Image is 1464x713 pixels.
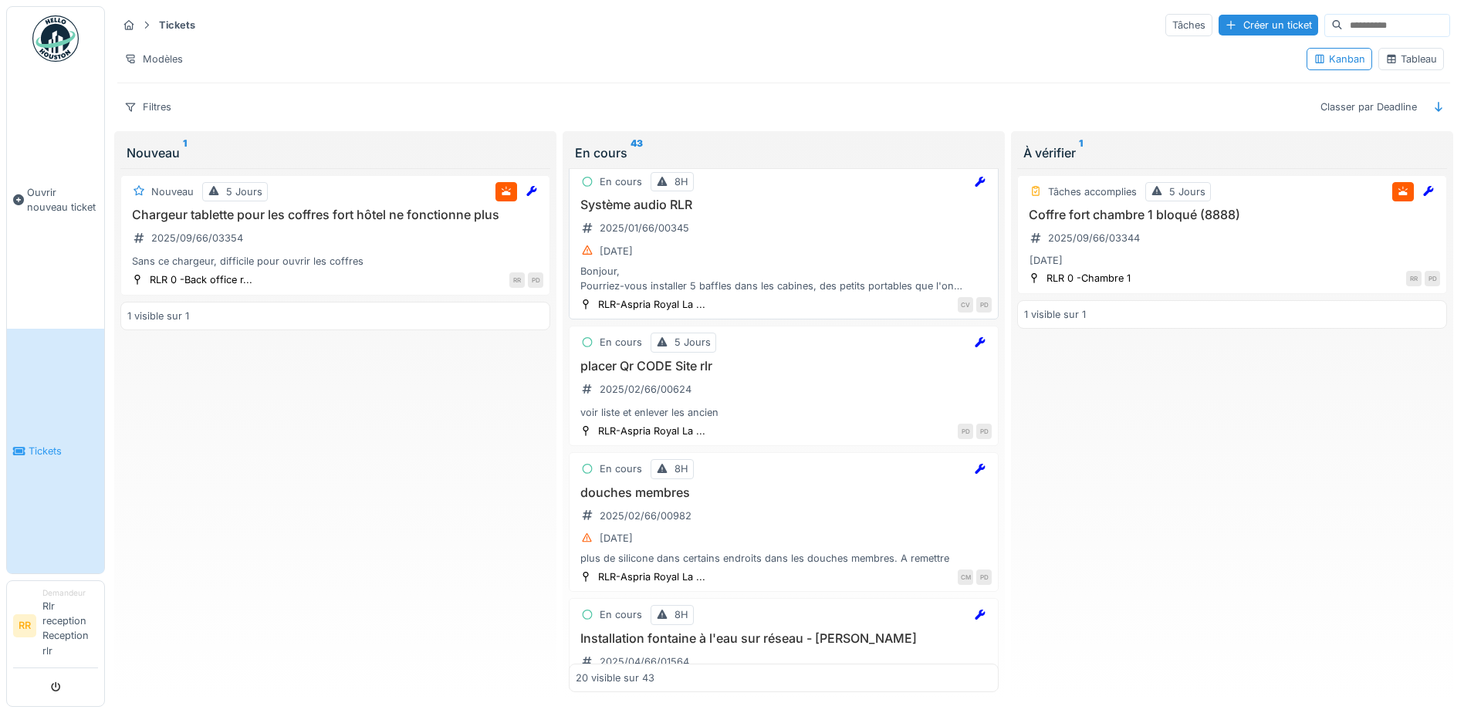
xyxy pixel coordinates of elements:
div: Nouveau [127,144,544,162]
div: 2025/04/66/01564 [600,654,689,669]
img: Badge_color-CXgf-gQk.svg [32,15,79,62]
span: Ouvrir nouveau ticket [27,185,98,215]
h3: Coffre fort chambre 1 bloqué (8888) [1024,208,1440,222]
div: 2025/09/66/03344 [1048,231,1140,245]
h3: douches membres [576,485,992,500]
h3: Installation fontaine à l'eau sur réseau - [PERSON_NAME] [576,631,992,646]
h3: Chargeur tablette pour les coffres fort hôtel ne fonctionne plus [127,208,543,222]
div: Kanban [1314,52,1365,66]
div: 8H [675,461,688,476]
div: 1 visible sur 1 [127,309,189,323]
div: PD [528,272,543,288]
div: PD [976,424,992,439]
div: RLR 0 -Back office r... [150,272,252,287]
div: En cours [600,607,642,622]
div: PD [958,424,973,439]
div: 20 visible sur 43 [576,671,654,685]
div: voir liste et enlever les ancien [576,405,992,420]
div: Nouveau [151,184,194,199]
sup: 1 [1079,144,1083,162]
div: PD [1425,271,1440,286]
div: 2025/02/66/00624 [600,382,691,397]
div: RR [509,272,525,288]
div: RLR-Aspria Royal La ... [598,569,705,584]
div: Sans ce chargeur, difficile pour ouvrir les coffres [127,254,543,269]
sup: 1 [183,144,187,162]
div: Classer par Deadline [1314,96,1424,118]
div: 1 visible sur 1 [1024,307,1086,322]
a: Tickets [7,329,104,573]
div: Modèles [117,48,190,70]
a: RR DemandeurRlr reception Reception rlr [13,587,98,668]
div: Bonjour, Pourriez-vous installer 5 baffles dans les cabines, des petits portables que l'on fixera... [576,264,992,293]
div: [DATE] [600,244,633,259]
strong: Tickets [153,18,201,32]
sup: 43 [631,144,643,162]
div: plus de silicone dans certains endroits dans les douches membres. A remettre [576,551,992,566]
li: RR [13,614,36,637]
div: À vérifier [1023,144,1441,162]
div: 8H [675,607,688,622]
div: RR [1406,271,1422,286]
div: 2025/09/66/03354 [151,231,243,245]
div: En cours [600,461,642,476]
div: 8H [675,174,688,189]
div: [DATE] [1030,253,1063,268]
div: RLR 0 -Chambre 1 [1046,271,1131,286]
span: Tickets [29,444,98,458]
div: En cours [600,174,642,189]
div: CV [958,297,973,313]
div: CM [958,569,973,585]
div: Créer un ticket [1219,15,1318,35]
div: Filtres [117,96,178,118]
div: [DATE] [600,531,633,546]
div: 5 Jours [675,335,711,350]
div: RLR-Aspria Royal La ... [598,297,705,312]
div: En cours [575,144,992,162]
h3: Système audio RLR [576,198,992,212]
div: 2025/01/66/00345 [600,221,689,235]
div: RLR-Aspria Royal La ... [598,424,705,438]
div: 5 Jours [226,184,262,199]
div: PD [976,297,992,313]
div: 5 Jours [1169,184,1205,199]
div: Tâches [1165,14,1212,36]
div: Demandeur [42,587,98,599]
div: Tableau [1385,52,1437,66]
div: PD [976,569,992,585]
div: Tâches accomplies [1048,184,1137,199]
h3: placer Qr CODE Site rlr [576,359,992,373]
div: En cours [600,335,642,350]
div: 2025/02/66/00982 [600,509,691,523]
li: Rlr reception Reception rlr [42,587,98,664]
a: Ouvrir nouveau ticket [7,70,104,329]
